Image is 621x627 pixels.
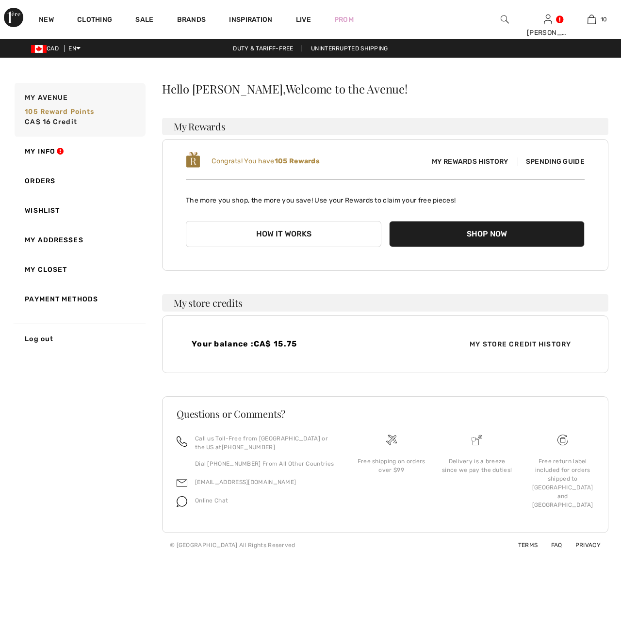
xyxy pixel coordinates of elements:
[135,16,153,26] a: Sale
[212,157,320,165] span: Congrats! You have
[286,83,408,94] span: Welcome to the Avenue!
[186,151,200,169] img: loyalty_logo_r.svg
[195,479,296,486] a: [EMAIL_ADDRESS][DOMAIN_NAME]
[25,108,94,116] span: 105 Reward points
[564,542,601,549] a: Privacy
[186,221,381,247] button: How it works
[13,255,146,284] a: My Closet
[472,435,482,445] img: Delivery is a breeze since we pay the duties!
[77,16,112,26] a: Clothing
[424,157,516,167] span: My Rewards History
[162,83,608,94] div: Hello [PERSON_NAME],
[222,444,275,451] a: [PHONE_NUMBER]
[527,28,570,38] div: [PERSON_NAME]
[195,497,228,504] span: Online Chat
[192,339,379,348] h4: Your balance :
[25,118,77,126] span: CA$ 16 Credit
[186,188,585,205] p: The more you shop, the more you save! Use your Rewards to claim your free pieces!
[588,14,596,25] img: My Bag
[170,541,295,549] div: © [GEOGRAPHIC_DATA] All Rights Reserved
[31,45,47,53] img: Canadian Dollar
[195,434,337,452] p: Call us Toll-Free from [GEOGRAPHIC_DATA] or the US at
[544,14,552,25] img: My Info
[177,436,187,447] img: call
[527,457,598,509] div: Free return label included for orders shipped to [GEOGRAPHIC_DATA] and [GEOGRAPHIC_DATA]
[570,14,613,25] a: 10
[296,15,311,25] a: Live
[507,542,538,549] a: Terms
[254,339,297,348] span: CA$ 15.75
[162,294,608,312] h3: My store credits
[13,324,146,354] a: Log out
[356,457,426,474] div: Free shipping on orders over $99
[13,284,146,314] a: Payment Methods
[39,16,54,26] a: New
[275,157,320,165] b: 105 Rewards
[162,118,608,135] h3: My Rewards
[229,16,272,26] span: Inspiration
[389,221,585,247] button: Shop Now
[177,496,187,507] img: chat
[518,157,585,166] span: Spending Guide
[195,459,337,468] p: Dial [PHONE_NUMBER] From All Other Countries
[177,478,187,488] img: email
[13,225,146,255] a: My Addresses
[386,435,397,445] img: Free shipping on orders over $99
[601,15,607,24] span: 10
[462,339,579,349] span: My Store Credit History
[557,435,568,445] img: Free shipping on orders over $99
[13,137,146,166] a: My Info
[501,14,509,25] img: search the website
[177,16,206,26] a: Brands
[13,196,146,225] a: Wishlist
[442,457,512,474] div: Delivery is a breeze since we pay the duties!
[539,542,562,549] a: FAQ
[544,15,552,24] a: Sign In
[334,15,354,25] a: Prom
[4,8,23,27] img: 1ère Avenue
[13,166,146,196] a: Orders
[177,409,594,419] h3: Questions or Comments?
[25,93,68,103] span: My Avenue
[68,45,81,52] span: EN
[31,45,63,52] span: CAD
